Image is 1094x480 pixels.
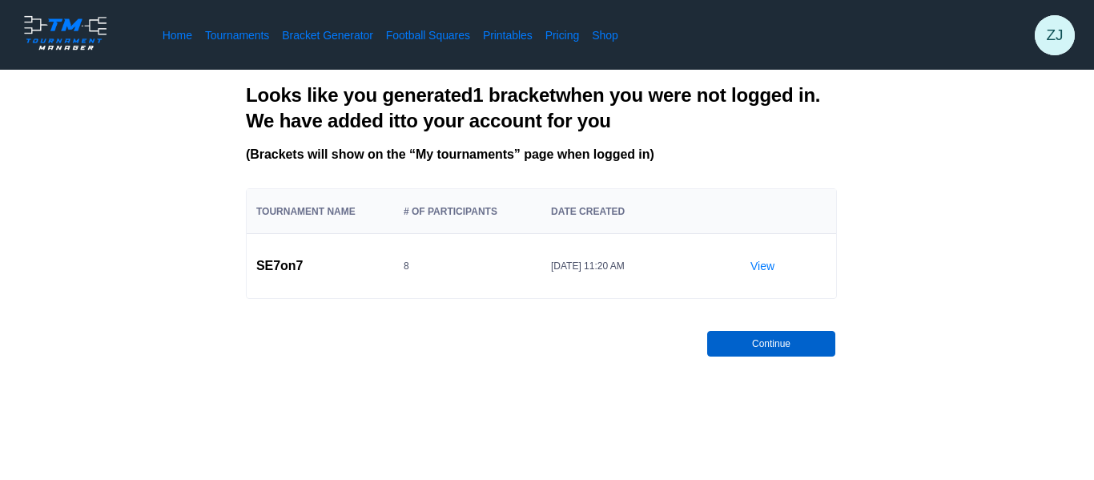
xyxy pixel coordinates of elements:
[19,13,111,53] img: logo.ffa97a18e3bf2c7d.png
[483,27,533,43] a: Printables
[545,27,579,43] a: Pricing
[592,27,618,43] a: Shop
[256,205,384,218] div: Tournament Name
[205,27,269,43] a: Tournaments
[551,205,679,218] div: Date Created
[256,258,303,274] h2: SE7on7
[163,27,192,43] a: Home
[246,83,848,134] h2: Looks like you generated 1 bracket when you were not logged in. We have added it to your account ...
[386,27,470,43] a: Football Squares
[282,27,373,43] a: Bracket Generator
[246,147,848,163] h2: (Brackets will show on the “My tournaments” page when logged in)
[1035,15,1075,55] button: ZJ
[707,331,835,357] button: Continue
[404,205,532,218] div: # of Participants
[551,260,679,272] span: 09/08/2025 11:20 AM
[1035,15,1075,55] div: zikal jones
[404,260,532,272] span: 8
[750,258,774,274] a: View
